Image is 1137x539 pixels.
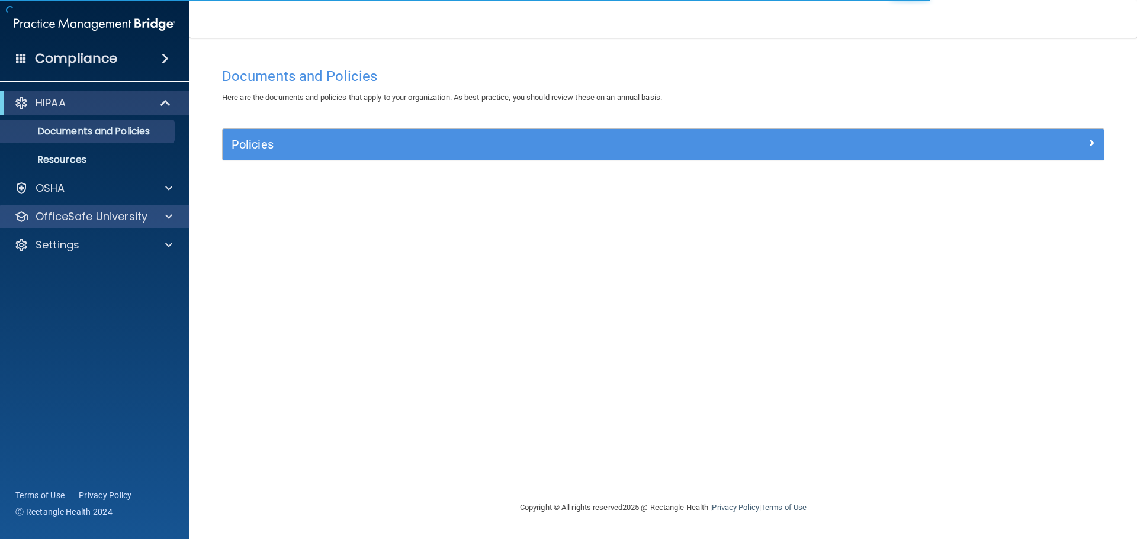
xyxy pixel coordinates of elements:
a: HIPAA [14,96,172,110]
h5: Policies [232,138,875,151]
a: OSHA [14,181,172,195]
a: Privacy Policy [79,489,132,501]
img: PMB logo [14,12,175,36]
p: OSHA [36,181,65,195]
a: Terms of Use [15,489,65,501]
a: OfficeSafe University [14,209,172,224]
a: Settings [14,238,172,252]
p: HIPAA [36,96,66,110]
a: Privacy Policy [712,503,759,512]
span: Here are the documents and policies that apply to your organization. As best practice, you should... [222,93,662,102]
h4: Documents and Policies [222,69,1104,84]
a: Terms of Use [761,503,807,512]
p: Settings [36,238,79,252]
a: Policies [232,135,1095,154]
p: Resources [8,154,169,166]
h4: Compliance [35,50,117,67]
div: Copyright © All rights reserved 2025 @ Rectangle Health | | [447,489,879,527]
p: OfficeSafe University [36,209,147,224]
span: Ⓒ Rectangle Health 2024 [15,506,113,518]
p: Documents and Policies [8,125,169,137]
